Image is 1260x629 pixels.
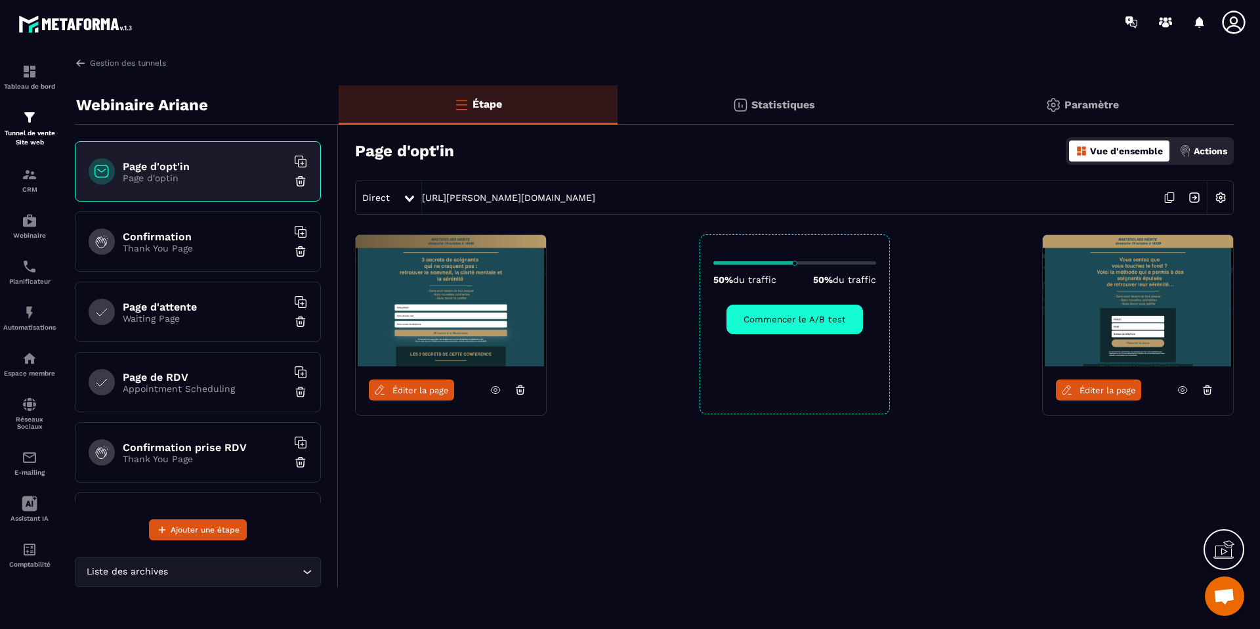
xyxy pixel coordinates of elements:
p: Tunnel de vente Site web [3,129,56,147]
img: automations [22,351,37,366]
p: Planificateur [3,278,56,285]
a: [URL][PERSON_NAME][DOMAIN_NAME] [422,192,595,203]
div: Ouvrir le chat [1205,576,1244,616]
p: Espace membre [3,370,56,377]
p: Réseaux Sociaux [3,416,56,430]
img: image [356,235,546,366]
p: Actions [1194,146,1227,156]
button: Ajouter une étape [149,519,247,540]
img: social-network [22,397,37,412]
span: Éditer la page [1080,385,1136,395]
img: formation [22,64,37,79]
button: Commencer le A/B test [726,305,863,334]
img: automations [22,213,37,228]
a: Assistant IA [3,486,56,532]
p: 50% [713,274,776,285]
h6: Page d'attente [123,301,287,313]
p: Vue d'ensemble [1090,146,1163,156]
a: automationsautomationsAutomatisations [3,295,56,341]
h6: Confirmation prise RDV [123,441,287,454]
span: Liste des archives [83,565,171,579]
a: social-networksocial-networkRéseaux Sociaux [3,387,56,440]
span: du traffic [833,274,876,285]
a: formationformationCRM [3,157,56,203]
h6: Page d'opt'in [123,160,287,173]
p: Thank You Page [123,243,287,253]
img: trash [294,315,307,328]
a: automationsautomationsWebinaire [3,203,56,249]
img: arrow [75,57,87,69]
p: Waiting Page [123,313,287,324]
div: Search for option [75,557,321,587]
h6: Confirmation [123,230,287,243]
img: scheduler [22,259,37,274]
p: Étape [472,98,502,110]
img: trash [294,245,307,258]
img: image [1043,235,1233,366]
img: setting-gr.5f69749f.svg [1045,97,1061,113]
a: accountantaccountantComptabilité [3,532,56,578]
p: CRM [3,186,56,193]
p: Page d'optin [123,173,287,183]
a: Gestion des tunnels [75,57,166,69]
img: logo [18,12,136,36]
img: setting-w.858f3a88.svg [1208,185,1233,210]
p: Tableau de bord [3,83,56,90]
p: Appointment Scheduling [123,383,287,394]
img: accountant [22,542,37,557]
p: E-mailing [3,469,56,476]
img: actions.d6e523a2.png [1179,145,1191,157]
p: Webinaire Ariane [76,92,208,118]
a: formationformationTableau de bord [3,54,56,100]
img: bars-o.4a397970.svg [453,97,469,112]
p: Paramètre [1064,98,1119,111]
span: du traffic [733,274,776,285]
img: stats.20deebd0.svg [732,97,748,113]
img: automations [22,305,37,320]
img: arrow-next.bcc2205e.svg [1182,185,1207,210]
span: Ajouter une étape [171,523,240,536]
p: Webinaire [3,232,56,239]
a: emailemailE-mailing [3,440,56,486]
img: trash [294,456,307,469]
p: 50% [813,274,876,285]
p: Assistant IA [3,515,56,522]
img: trash [294,175,307,188]
p: Statistiques [751,98,815,111]
span: Éditer la page [392,385,449,395]
span: Direct [362,192,390,203]
img: dashboard-orange.40269519.svg [1076,145,1087,157]
input: Search for option [171,565,299,579]
img: trash [294,385,307,399]
p: Automatisations [3,324,56,331]
img: formation [22,167,37,183]
p: Comptabilité [3,561,56,568]
a: formationformationTunnel de vente Site web [3,100,56,157]
a: Éditer la page [1056,380,1141,401]
h3: Page d'opt'in [355,142,454,160]
h6: Page de RDV [123,371,287,383]
p: Thank You Page [123,454,287,464]
a: schedulerschedulerPlanificateur [3,249,56,295]
a: Éditer la page [369,380,454,401]
a: automationsautomationsEspace membre [3,341,56,387]
img: email [22,450,37,466]
img: formation [22,110,37,125]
